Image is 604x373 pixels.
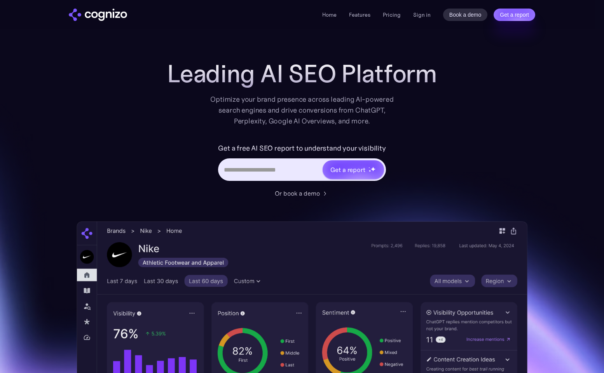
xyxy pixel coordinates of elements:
[368,170,371,172] img: star
[330,165,365,174] div: Get a report
[275,189,320,198] div: Or book a demo
[368,167,370,168] img: star
[443,9,488,21] a: Book a demo
[413,10,431,19] a: Sign in
[322,11,337,18] a: Home
[494,9,535,21] a: Get a report
[206,94,398,127] div: Optimize your brand presence across leading AI-powered search engines and drive conversions from ...
[383,11,401,18] a: Pricing
[370,167,375,172] img: star
[322,160,385,180] a: Get a reportstarstarstar
[69,9,127,21] img: cognizo logo
[218,142,386,185] form: Hero URL Input Form
[275,189,329,198] a: Or book a demo
[218,142,386,154] label: Get a free AI SEO report to understand your visibility
[349,11,370,18] a: Features
[69,9,127,21] a: home
[167,60,437,88] h1: Leading AI SEO Platform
